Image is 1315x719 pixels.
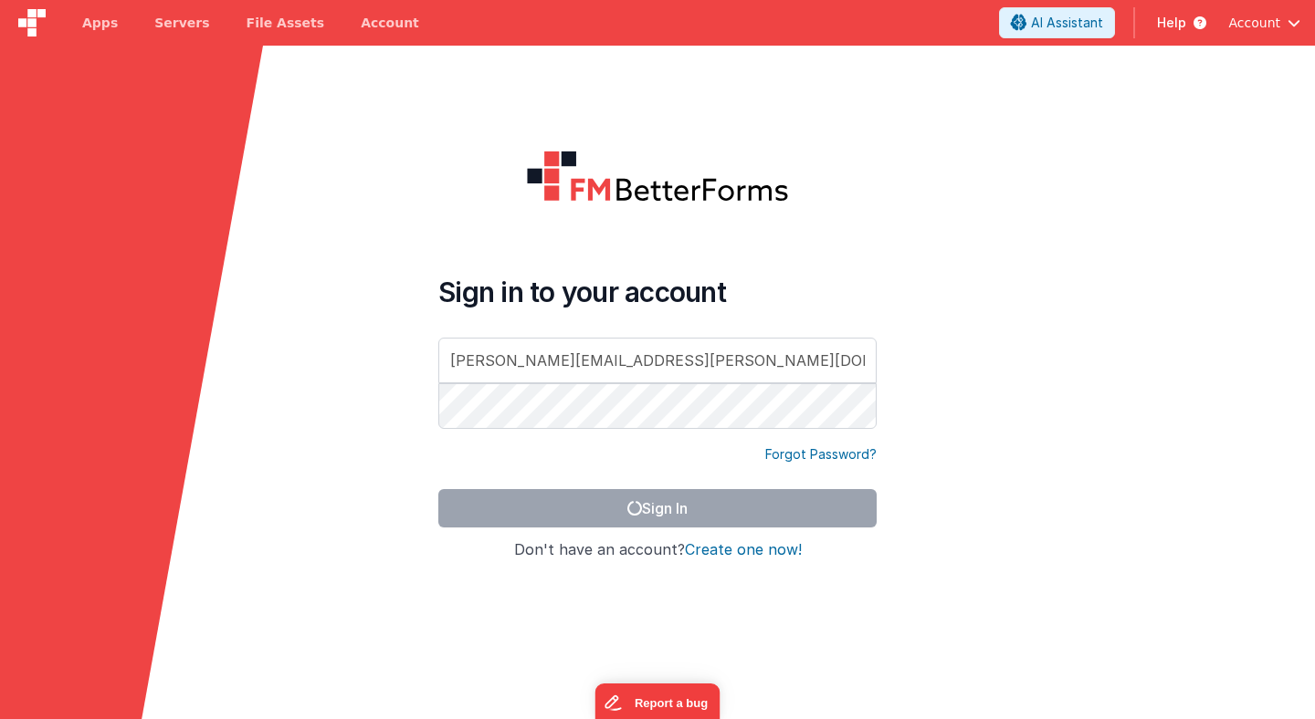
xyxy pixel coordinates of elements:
[1031,14,1103,32] span: AI Assistant
[82,14,118,32] span: Apps
[1228,14,1300,32] button: Account
[438,542,877,558] h4: Don't have an account?
[1228,14,1280,32] span: Account
[438,489,877,527] button: Sign In
[999,7,1115,38] button: AI Assistant
[438,276,877,308] h4: Sign in to your account
[247,14,325,32] span: File Assets
[765,445,877,464] a: Forgot Password?
[685,542,802,558] button: Create one now!
[154,14,209,32] span: Servers
[1157,14,1186,32] span: Help
[438,338,877,383] input: Email Address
